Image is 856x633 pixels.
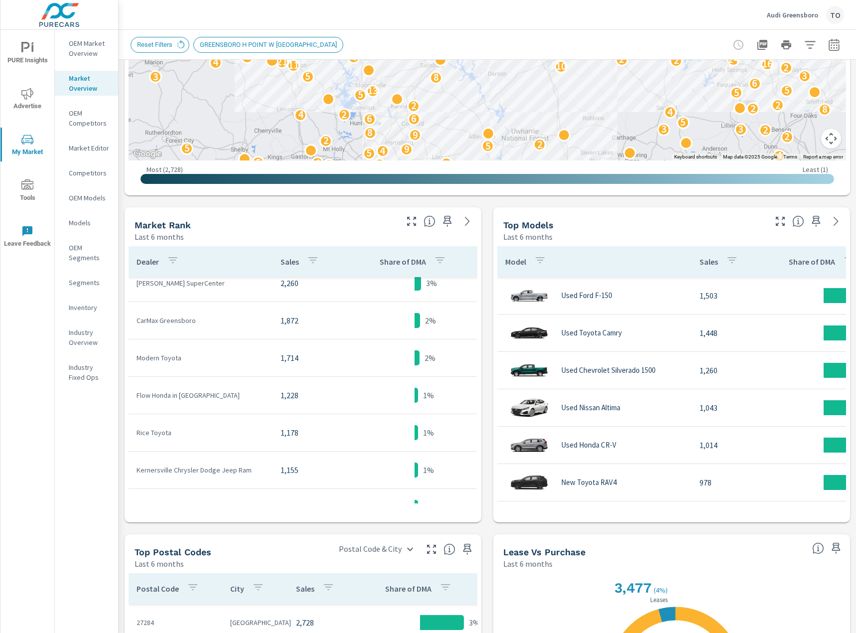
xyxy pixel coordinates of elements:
[131,148,164,160] a: Open this area in Google Maps (opens a new window)
[3,179,51,204] span: Tools
[503,547,585,557] h5: Lease vs Purchase
[509,281,549,311] img: glamour
[828,213,844,229] a: See more details in report
[69,278,110,288] p: Segments
[69,362,110,382] p: Industry Fixed Ops
[69,303,110,313] p: Inventory
[784,131,790,143] p: 2
[423,427,434,439] p: 1%
[561,366,655,375] p: Used Chevrolet Silverado 1500
[281,389,344,401] p: 1,228
[137,618,214,628] p: 27284
[55,360,118,385] div: Industry Fixed Ops
[213,56,218,68] p: 4
[612,580,652,596] h2: 3,477
[69,143,110,153] p: Market Editor
[752,77,757,89] p: 6
[469,617,480,629] p: 3%
[423,389,434,401] p: 1%
[509,355,549,385] img: glamour
[296,617,350,629] p: 2,728
[505,257,526,267] p: Model
[561,403,620,412] p: Used Nissan Altima
[358,89,363,101] p: 5
[800,35,820,55] button: Apply Filters
[281,464,344,476] p: 1,155
[374,158,385,170] p: 10
[367,85,378,97] p: 13
[783,154,797,159] a: Terms (opens in new tab)
[137,502,265,512] p: CarMax [GEOGRAPHIC_DATA]
[503,231,553,243] p: Last 6 months
[824,35,844,55] button: Select Date Range
[509,468,549,497] img: glamour
[752,35,772,55] button: "Export Report to PDF"
[802,70,807,82] p: 3
[135,231,184,243] p: Last 6 months
[184,142,190,154] p: 5
[55,141,118,156] div: Market Editor
[509,430,549,460] img: glamour
[561,478,616,487] p: New Toyota RAV4
[135,220,191,230] h5: Market Rank
[55,106,118,131] div: OEM Competitors
[433,71,439,83] p: 8
[137,465,265,475] p: Kernersville Chrysler Dodge Jeep Ram
[137,353,265,363] p: Modern Toyota
[459,541,475,557] span: Save this to your personalized report
[734,87,739,99] p: 5
[55,190,118,205] div: OEM Models
[789,257,835,267] p: Share of DMA
[137,390,265,400] p: Flow Honda in [GEOGRAPHIC_DATA]
[762,58,773,70] p: 16
[443,543,455,555] span: Top Postal Codes shows you how you rank, in terms of sales, to other dealerships in your market. ...
[55,325,118,350] div: Industry Overview
[561,328,622,337] p: Used Toyota Camry
[423,501,434,513] p: 1%
[281,257,299,267] p: Sales
[281,352,344,364] p: 1,714
[323,159,334,171] p: 16
[137,257,159,267] p: Dealer
[700,257,718,267] p: Sales
[738,123,743,135] p: 3
[153,71,158,83] p: 3
[298,109,303,121] p: 4
[700,439,753,451] p: 1,014
[69,243,110,263] p: OEM Segments
[485,140,491,152] p: 5
[674,154,717,160] button: Keyboard shortcuts
[425,352,435,364] p: 2%
[351,51,356,63] p: 4
[728,53,739,65] p: 24
[561,441,616,450] p: Used Honda CR-V
[69,327,110,347] p: Industry Overview
[3,88,51,112] span: Advertise
[503,558,553,570] p: Last 6 months
[700,364,753,376] p: 1,260
[700,476,753,488] p: 978
[700,327,753,339] p: 1,448
[700,290,753,302] p: 1,503
[808,213,824,229] span: Save this to your personalized report
[277,56,287,68] p: 21
[828,540,844,556] span: Save this to your personalized report
[661,123,667,135] p: 3
[296,584,314,594] p: Sales
[367,127,373,139] p: 8
[426,277,437,289] p: 3%
[424,541,439,557] button: Make Fullscreen
[69,38,110,58] p: OEM Market Overview
[55,36,118,61] div: OEM Market Overview
[648,597,670,603] p: Leases
[700,402,753,414] p: 1,043
[281,501,344,513] p: 1,145
[314,157,320,169] p: 4
[131,37,189,53] div: Reset Filters
[3,225,51,250] span: Leave Feedback
[776,35,796,55] button: Print Report
[763,124,768,136] p: 2
[803,165,828,174] p: Least ( 1 )
[3,134,51,158] span: My Market
[776,150,782,161] p: 4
